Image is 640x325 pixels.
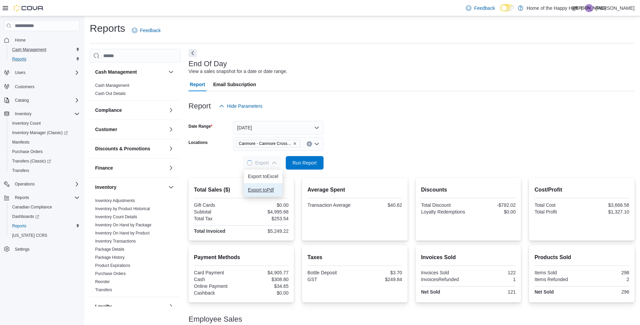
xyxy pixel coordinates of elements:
div: Transaction Average [307,202,353,208]
span: Reports [12,194,80,202]
a: Reports [9,222,29,230]
span: Manifests [9,138,80,146]
div: $0.00 [470,209,516,215]
h3: Finance [95,165,113,171]
div: $5,249.22 [243,228,288,234]
span: Manifests [12,140,29,145]
a: Feedback [463,1,497,15]
button: Discounts & Promotions [95,145,166,152]
a: Cash Out Details [95,91,126,96]
button: Loyalty [95,303,166,310]
img: Cova [13,5,44,11]
p: Home of the Happy High [527,4,578,12]
span: Dark Mode [500,11,501,12]
a: Product Expirations [95,263,130,268]
button: Cash Management [7,45,82,54]
span: Catalog [15,98,29,103]
a: Home [12,36,28,44]
div: Online Payment [194,283,240,289]
span: Cash Management [12,47,46,52]
span: Inventory Transactions [95,239,136,244]
nav: Complex example [4,32,80,272]
div: Jesse Asselin [585,4,593,12]
h2: Cost/Profit [534,186,629,194]
h2: Discounts [421,186,516,194]
button: Home [1,35,82,45]
h3: Inventory [95,184,116,191]
button: Loyalty [167,302,175,310]
h3: Report [189,102,211,110]
button: [DATE] [233,121,324,134]
button: Finance [167,164,175,172]
span: Dashboards [9,212,80,221]
div: Items Refunded [534,277,580,282]
button: Inventory [12,110,34,118]
button: Clear input [307,141,312,147]
div: $0.00 [243,202,288,208]
button: Hide Parameters [216,99,265,113]
h1: Reports [90,22,125,35]
span: [US_STATE] CCRS [12,233,47,238]
button: Users [12,69,28,77]
span: Reorder [95,279,110,284]
div: $0.00 [243,290,288,296]
span: Reports [12,56,26,62]
button: Open list of options [314,141,319,147]
a: Manifests [9,138,32,146]
div: Invoices Sold [421,270,467,275]
button: Inventory [1,109,82,119]
strong: Total Invoiced [194,228,225,234]
button: Reports [12,194,32,202]
div: Cash Management [90,81,180,100]
a: Reports [9,55,29,63]
h2: Products Sold [534,253,629,261]
h3: Employee Sales [189,315,242,323]
span: Canmore - Canmore Crossing - Fire & Flower [239,140,291,147]
label: Locations [189,140,208,145]
button: Purchase Orders [7,147,82,156]
h3: End Of Day [189,60,227,68]
span: Transfers [9,167,80,175]
span: Inventory On Hand by Product [95,230,149,236]
a: Inventory Adjustments [95,198,135,203]
h2: Invoices Sold [421,253,516,261]
a: Purchase Orders [95,271,126,276]
strong: Net Sold [421,289,440,295]
button: Operations [1,179,82,189]
div: 296 [583,289,629,295]
span: Customers [15,84,34,90]
span: Package History [95,255,124,260]
h3: Compliance [95,107,122,114]
div: -$782.02 [470,202,516,208]
a: Inventory On Hand by Product [95,231,149,235]
h3: Customer [95,126,117,133]
span: Dashboards [12,214,39,219]
a: Canadian Compliance [9,203,55,211]
a: Purchase Orders [9,148,46,156]
button: Inventory [95,184,166,191]
div: $249.84 [356,277,402,282]
div: InvoicesRefunded [421,277,467,282]
div: $4,995.68 [243,209,288,215]
button: Customers [1,81,82,91]
a: Cash Management [95,83,129,88]
div: Total Tax [194,216,240,221]
a: Inventory Manager (Classic) [7,128,82,137]
a: Transfers (Classic) [7,156,82,166]
span: Transfers (Classic) [9,157,80,165]
span: Canadian Compliance [12,204,52,210]
span: Email Subscription [213,78,256,91]
div: 122 [470,270,516,275]
div: 2 [583,277,629,282]
a: Cash Management [9,46,49,54]
span: Settings [12,245,80,253]
span: Operations [12,180,80,188]
div: Gift Cards [194,202,240,208]
span: Canmore - Canmore Crossing - Fire & Flower [236,140,300,147]
span: Customers [12,82,80,91]
a: Settings [12,245,32,253]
